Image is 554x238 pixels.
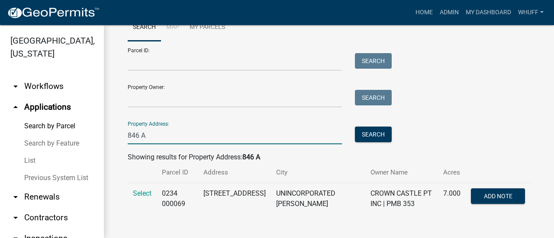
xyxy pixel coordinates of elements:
button: Add Note [471,188,525,204]
span: Add Note [483,193,512,200]
td: 0234 000069 [157,183,198,215]
i: arrow_drop_down [10,192,21,202]
button: Search [355,127,392,142]
a: My Dashboard [462,4,515,21]
a: whuff [515,4,547,21]
i: arrow_drop_up [10,102,21,112]
a: Admin [436,4,462,21]
strong: 846 A [242,153,260,161]
i: arrow_drop_down [10,81,21,92]
a: Select [133,189,151,197]
button: Search [355,53,392,69]
i: arrow_drop_down [10,213,21,223]
td: [STREET_ADDRESS] [198,183,271,215]
a: Search [128,14,161,41]
td: CROWN CASTLE PT INC | PMB 353 [365,183,438,215]
th: City [271,162,365,183]
a: My Parcels [184,14,230,41]
th: Address [198,162,271,183]
button: Search [355,90,392,105]
a: Home [412,4,436,21]
div: Showing results for Property Address: [128,152,530,162]
td: UNINCORPORATED [PERSON_NAME] [271,183,365,215]
th: Parcel ID [157,162,198,183]
th: Owner Name [365,162,438,183]
td: 7.000 [438,183,466,215]
th: Acres [438,162,466,183]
